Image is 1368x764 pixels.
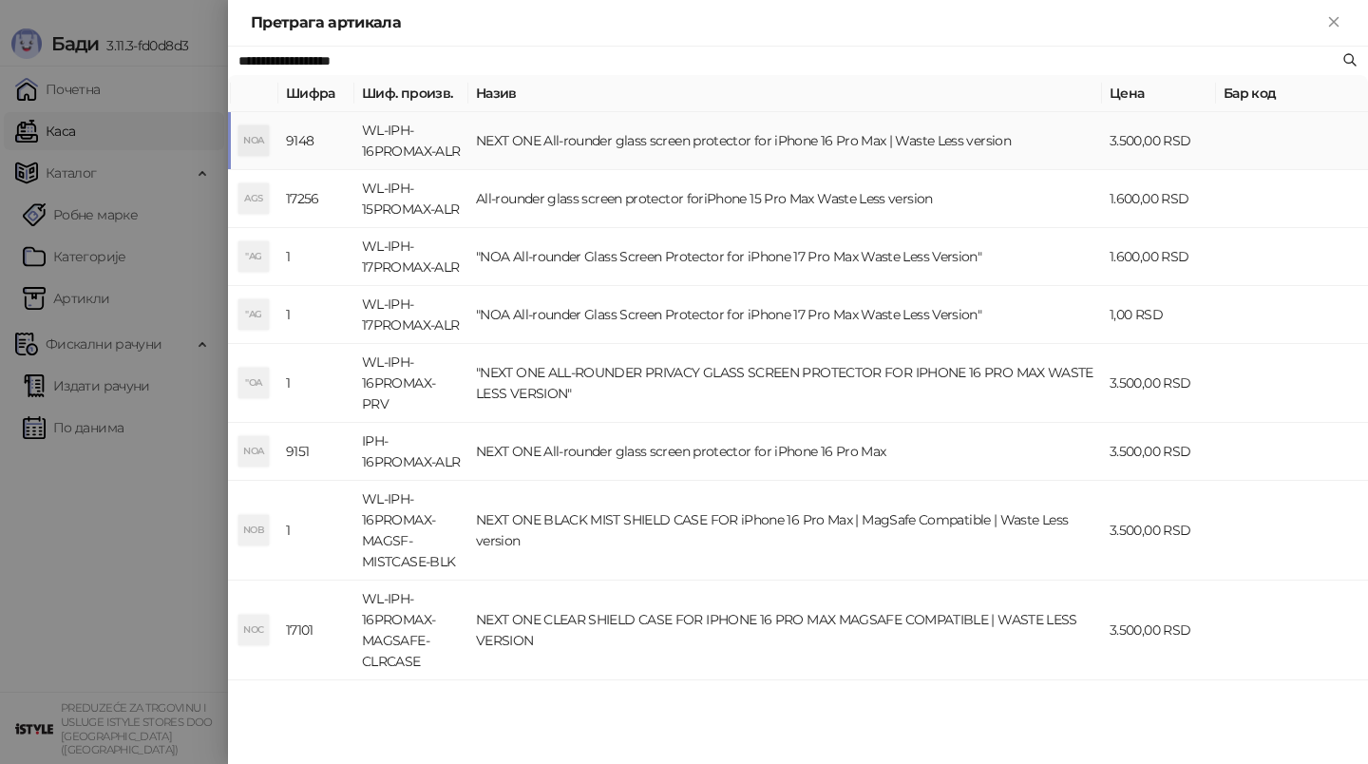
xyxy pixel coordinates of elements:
[1102,112,1216,170] td: 3.500,00 RSD
[468,75,1102,112] th: Назив
[238,183,269,214] div: AGS
[354,481,468,581] td: WL-IPH-16PROMAX-MAGSF-MISTCASE-BLK
[468,112,1102,170] td: NEXT ONE All-rounder glass screen protector for iPhone 16 Pro Max | Waste Less version
[238,368,269,398] div: "OA
[238,615,269,645] div: NOC
[1102,286,1216,344] td: 1,00 RSD
[1102,75,1216,112] th: Цена
[354,112,468,170] td: WL-IPH-16PROMAX-ALR
[238,436,269,467] div: NOA
[354,75,468,112] th: Шиф. произв.
[354,344,468,423] td: WL-IPH-16PROMAX-PRV
[468,344,1102,423] td: "NEXT ONE ALL-ROUNDER PRIVACY GLASS SCREEN PROTECTOR FOR IPHONE 16 PRO MAX WASTE LESS VERSION"
[1216,75,1368,112] th: Бар код
[1102,423,1216,481] td: 3.500,00 RSD
[278,286,354,344] td: 1
[1322,11,1345,34] button: Close
[468,481,1102,581] td: NEXT ONE BLACK MIST SHIELD CASE FOR iPhone 16 Pro Max | MagSafe Compatible | Waste Less version
[468,581,1102,680] td: NEXT ONE CLEAR SHIELD CASE FOR IPHONE 16 PRO MAX MAGSAFE COMPATIBLE | WASTE LESS VERSION
[468,228,1102,286] td: "NOA All-rounder Glass Screen Protector for iPhone 17 Pro Max Waste Less Version"
[354,228,468,286] td: WL-IPH-17PROMAX-ALR
[278,75,354,112] th: Шифра
[1102,344,1216,423] td: 3.500,00 RSD
[468,170,1102,228] td: All-rounder glass screen protector foriPhone 15 Pro Max Waste Less version
[278,423,354,481] td: 9151
[468,286,1102,344] td: "NOA All-rounder Glass Screen Protector for iPhone 17 Pro Max Waste Less Version"
[238,515,269,545] div: NOB
[354,170,468,228] td: WL-IPH-15PROMAX-ALR
[278,112,354,170] td: 9148
[238,125,269,156] div: NOA
[278,170,354,228] td: 17256
[278,581,354,680] td: 17101
[468,423,1102,481] td: NEXT ONE All-rounder glass screen protector for iPhone 16 Pro Max
[238,241,269,272] div: "AG
[354,286,468,344] td: WL-IPH-17PROMAX-ALR
[1102,481,1216,581] td: 3.500,00 RSD
[251,11,1322,34] div: Претрага артикала
[278,228,354,286] td: 1
[354,581,468,680] td: WL-IPH-16PROMAX-MAGSAFE-CLRCASE
[238,299,269,330] div: "AG
[1102,170,1216,228] td: 1.600,00 RSD
[278,481,354,581] td: 1
[354,423,468,481] td: IPH-16PROMAX-ALR
[1102,581,1216,680] td: 3.500,00 RSD
[278,344,354,423] td: 1
[1102,228,1216,286] td: 1.600,00 RSD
